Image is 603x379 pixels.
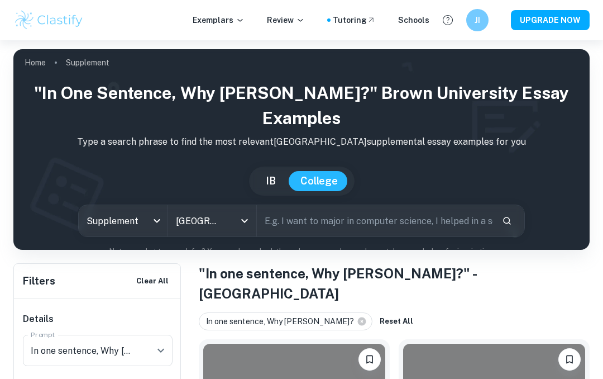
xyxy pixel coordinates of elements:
label: Prompt [31,330,55,339]
button: Search [497,211,516,230]
button: IB [255,171,287,191]
img: profile cover [13,49,590,250]
button: Bookmark [558,348,581,371]
a: Tutoring [333,14,376,26]
div: In one sentence, Why [PERSON_NAME]? [199,312,372,330]
button: Bookmark [358,348,381,371]
h6: Filters [23,273,55,289]
button: Open [237,213,252,229]
input: E.g. I want to major in computer science, I helped in a soup kitchen, I want to join the debate t... [257,205,493,236]
button: Help and Feedback [438,11,457,30]
span: In one sentence, Why [PERSON_NAME]? [206,315,359,328]
button: Clear All [133,273,171,290]
h6: JI [471,14,484,26]
img: Clastify logo [13,9,84,31]
h1: "In one sentence, Why [PERSON_NAME]?" - [GEOGRAPHIC_DATA] [199,263,590,304]
p: Review [267,14,305,26]
a: Schools [398,14,429,26]
p: Exemplars [193,14,245,26]
button: Reset All [377,313,416,330]
button: UPGRADE NOW [511,10,590,30]
h1: "In one sentence, Why [PERSON_NAME]?" Brown University Essay Examples [22,80,581,131]
button: Open [153,343,169,358]
h6: Details [23,312,173,326]
p: Type a search phrase to find the most relevant [GEOGRAPHIC_DATA] supplemental essay examples for you [22,135,581,149]
p: Supplement [66,56,109,69]
p: Not sure what to search for? You can always look through our example supplemental essays below fo... [22,246,581,257]
a: Home [25,55,46,70]
button: JI [466,9,489,31]
button: College [289,171,349,191]
div: Supplement [79,205,167,236]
